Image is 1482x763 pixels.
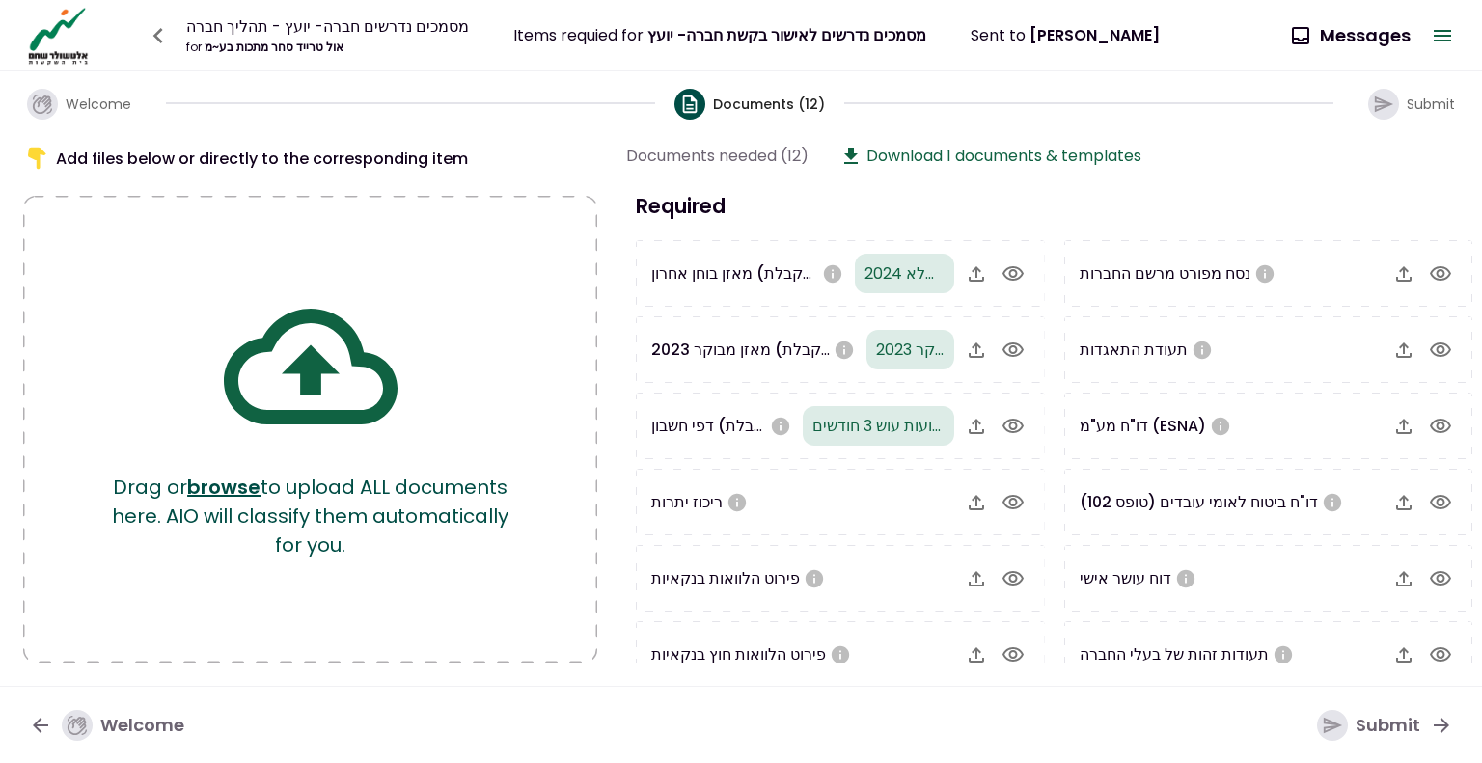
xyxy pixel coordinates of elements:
[1322,492,1343,513] svg: אנא העלו טופס 102 משנת 2023 ועד היום
[14,700,200,750] button: Welcome
[1080,643,1269,666] span: תעודות זהות של בעלי החברה
[822,263,843,285] svg: במידה ונערכת הנהלת חשבונות כפולה בלבד
[1080,339,1188,361] span: תעודת התאגדות
[1302,700,1468,750] button: Submit
[23,144,597,173] div: Add files below or directly to the corresponding item
[187,473,261,502] button: browse
[830,644,851,666] svg: אנא העלו פרוט הלוואות חוץ בנקאיות של החברה
[651,643,826,666] span: פירוט הלוואות חוץ בנקאיות
[839,144,1141,168] button: Download 1 documents & templates
[1210,416,1231,437] svg: אנא העלו דו"ח מע"מ (ESNA) משנת 2023 ועד היום
[1080,415,1206,437] span: דו"ח מע"מ (ESNA)
[1277,11,1426,61] button: Messages
[1407,95,1455,114] span: Submit
[1192,340,1213,361] svg: אנא העלו תעודת התאגדות של החברה
[1029,24,1160,46] span: [PERSON_NAME]
[12,73,147,135] button: Welcome
[1353,73,1470,135] button: Submit
[626,191,1482,221] h3: Required
[812,415,1146,437] span: הפועלים-559-552521 - תנועות עוש 3 חודשים.pdf
[770,416,791,437] svg: אנא העלו דפי חשבון ל3 חודשים האחרונים לכל החשבונות בנק
[23,6,94,66] img: Logo
[62,710,184,741] div: Welcome
[674,73,825,135] button: Documents (12)
[1254,263,1276,285] svg: אנא העלו נסח חברה מפורט כולל שעבודים
[1273,644,1294,666] svg: אנא העלו צילום תעודת זהות של כל בעלי מניות החברה (לת.ז. ביומטרית יש להעלות 2 צדדים)
[727,492,748,513] svg: אנא העלו ריכוז יתרות עדכני בבנקים, בחברות אשראי חוץ בנקאיות ובחברות כרטיסי אשראי
[186,39,469,56] div: אול טרייד סחר מתכות בע~מ
[834,340,855,361] svg: אנא העלו מאזן מבוקר לשנה 2023
[513,23,926,47] div: Items requied for
[100,473,520,559] p: Drag or to upload ALL documents here. AIO will classify them automatically for you.
[971,23,1160,47] div: Sent to
[647,24,926,46] span: מסמכים נדרשים לאישור בקשת חברה- יועץ
[1080,491,1318,513] span: דו"ח ביטוח לאומי עובדים (טופס 102)
[186,14,469,39] div: מסמכים נדרשים חברה- יועץ - תהליך חברה
[651,567,800,589] span: פירוט הלוואות בנקאיות
[713,95,825,114] span: Documents (12)
[864,262,1029,285] span: מאזן בוחן מלא 2024.pdf
[651,415,982,437] span: דפי חשבון (נדרש לקבלת [PERSON_NAME] ירוק)
[651,339,1039,361] span: מאזן מבוקר 2023 (נדרש לקבלת [PERSON_NAME] ירוק)
[804,568,825,589] svg: אנא העלו פרוט הלוואות מהבנקים
[1175,568,1196,589] svg: אנא הורידו את הטופס מלמעלה. יש למלא ולהחזיר חתום על ידי הבעלים
[651,491,723,513] span: ריכוז יתרות
[626,144,809,168] div: Documents needed (12)
[876,339,1013,361] span: דוח מבוקר 2023.pdf
[66,95,131,114] span: Welcome
[186,39,202,55] span: for
[651,262,1021,285] span: מאזן בוחן אחרון (נדרש לקבלת [PERSON_NAME] ירוק)
[1317,710,1420,741] div: Submit
[1080,567,1171,589] span: דוח עושר אישי
[1080,262,1250,285] span: נסח מפורט מרשם החברות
